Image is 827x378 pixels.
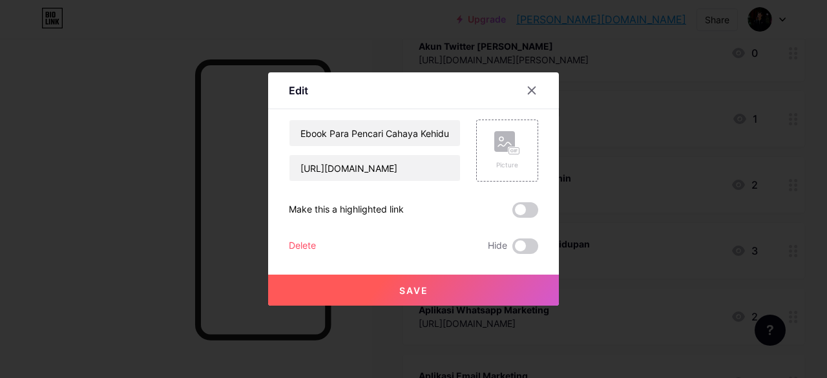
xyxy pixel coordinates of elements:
button: Save [268,275,559,306]
div: Make this a highlighted link [289,202,404,218]
span: Hide [488,238,507,254]
span: Save [399,285,428,296]
div: Edit [289,83,308,98]
div: Delete [289,238,316,254]
div: Picture [494,160,520,170]
input: Title [289,120,460,146]
input: URL [289,155,460,181]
